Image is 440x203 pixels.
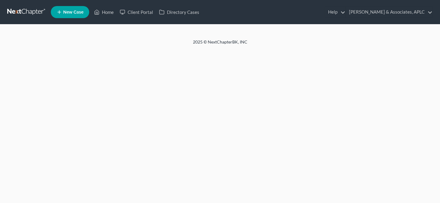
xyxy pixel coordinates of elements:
[325,7,345,18] a: Help
[51,6,89,18] new-legal-case-button: New Case
[117,7,156,18] a: Client Portal
[48,39,393,50] div: 2025 © NextChapterBK, INC
[91,7,117,18] a: Home
[156,7,202,18] a: Directory Cases
[346,7,432,18] a: [PERSON_NAME] & Associates, APLC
